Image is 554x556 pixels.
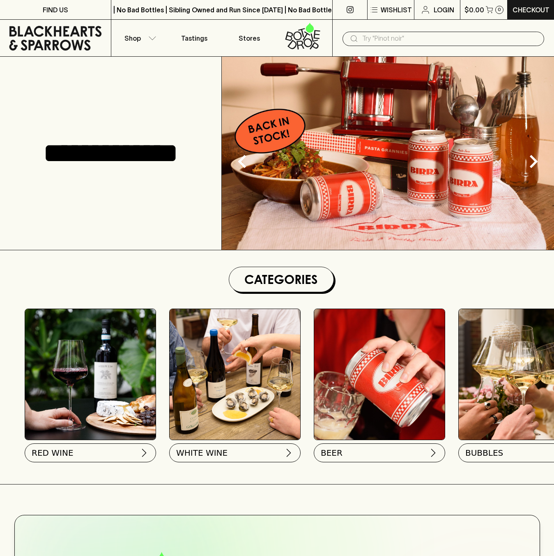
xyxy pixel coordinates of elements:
img: chevron-right.svg [139,448,149,458]
p: Shop [124,33,141,43]
p: Checkout [513,5,549,15]
button: Shop [111,20,167,56]
span: WHITE WINE [176,447,228,459]
a: Tastings [166,20,222,56]
img: chevron-right.svg [284,448,294,458]
span: BEER [321,447,343,459]
p: Stores [239,33,260,43]
button: RED WINE [25,443,156,462]
input: Try "Pinot noir" [362,32,538,45]
img: chevron-right.svg [428,448,438,458]
img: optimise [222,57,554,250]
button: Previous [226,145,259,178]
p: Wishlist [381,5,412,15]
img: optimise [170,309,300,440]
p: Login [434,5,454,15]
a: Stores [222,20,277,56]
p: $0.00 [464,5,484,15]
img: BIRRA_GOOD-TIMES_INSTA-2 1/optimise?auth=Mjk3MjY0ODMzMw__ [314,309,445,440]
p: 0 [498,7,501,12]
span: BUBBLES [465,447,503,459]
button: Next [517,145,550,178]
img: Red Wine Tasting [25,309,156,440]
span: RED WINE [32,447,74,459]
button: WHITE WINE [169,443,301,462]
p: FIND US [43,5,68,15]
p: Tastings [181,33,207,43]
button: BEER [314,443,445,462]
h1: Categories [232,270,330,288]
